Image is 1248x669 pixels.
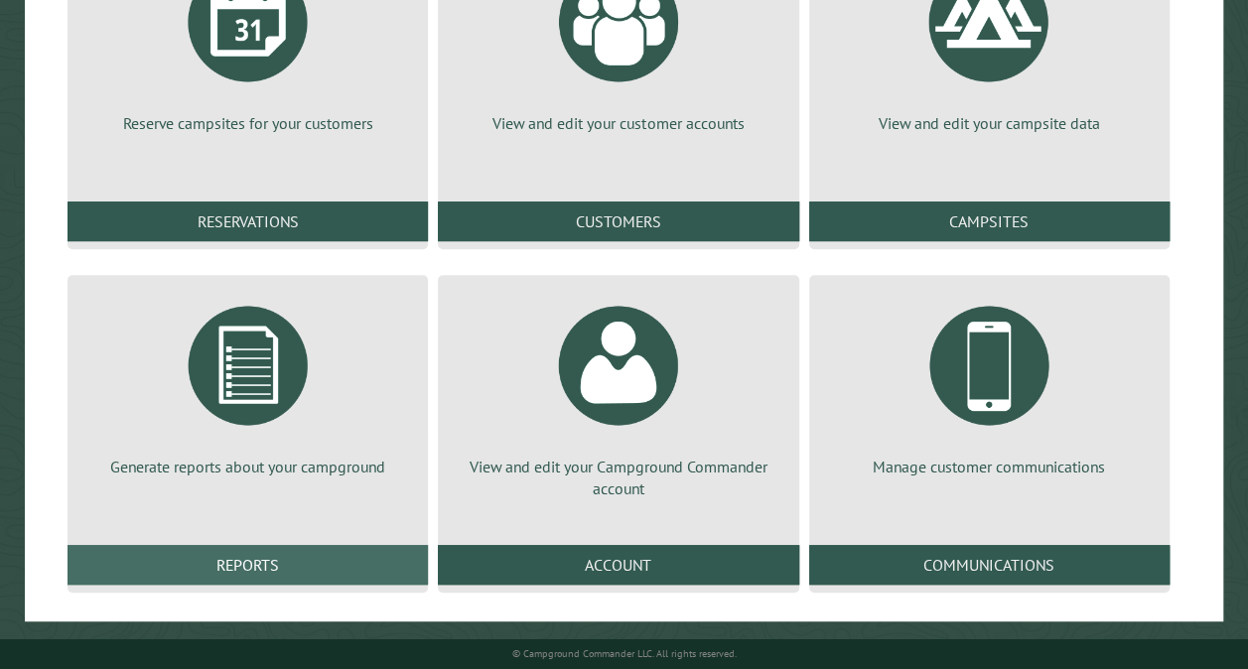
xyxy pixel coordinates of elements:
[833,291,1146,477] a: Manage customer communications
[68,545,428,585] a: Reports
[833,456,1146,477] p: Manage customer communications
[809,545,1170,585] a: Communications
[68,201,428,241] a: Reservations
[809,201,1170,241] a: Campsites
[462,456,774,500] p: View and edit your Campground Commander account
[91,291,404,477] a: Generate reports about your campground
[833,112,1146,134] p: View and edit your campsite data
[438,545,798,585] a: Account
[91,456,404,477] p: Generate reports about your campground
[91,112,404,134] p: Reserve campsites for your customers
[512,647,737,660] small: © Campground Commander LLC. All rights reserved.
[462,291,774,500] a: View and edit your Campground Commander account
[438,201,798,241] a: Customers
[462,112,774,134] p: View and edit your customer accounts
